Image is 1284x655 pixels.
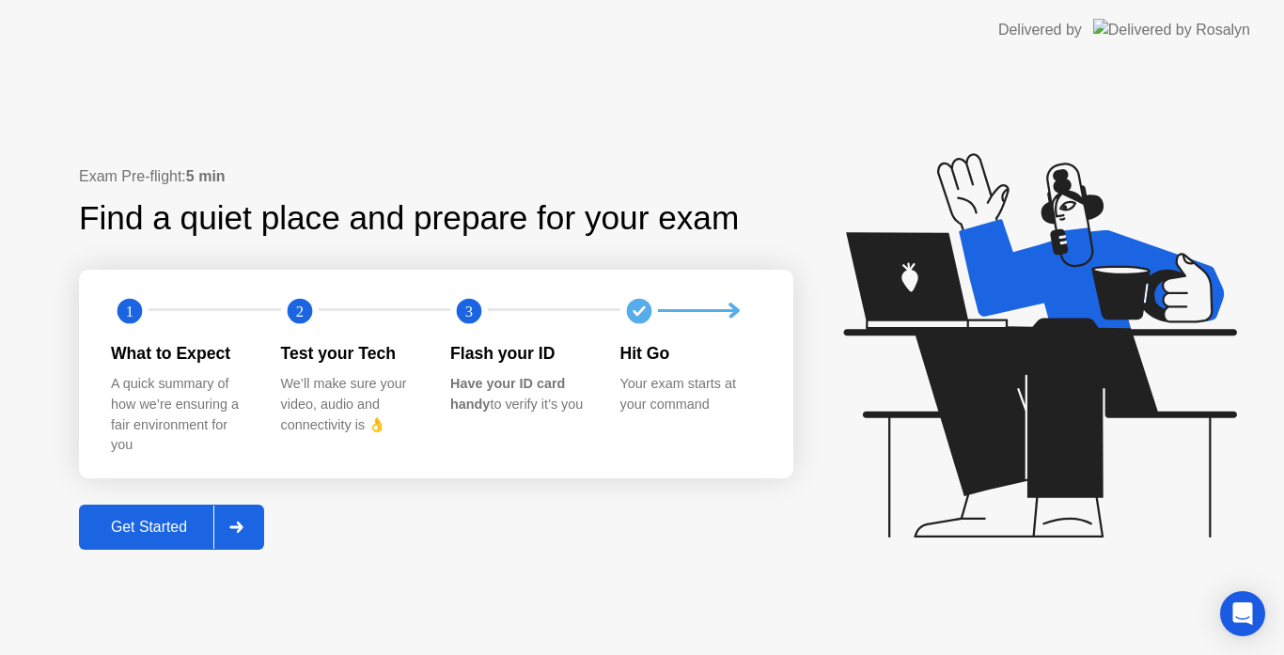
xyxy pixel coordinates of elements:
div: Your exam starts at your command [620,374,760,414]
b: 5 min [186,168,226,184]
div: We’ll make sure your video, audio and connectivity is 👌 [281,374,421,435]
div: Test your Tech [281,341,421,366]
div: What to Expect [111,341,251,366]
div: Hit Go [620,341,760,366]
b: Have your ID card handy [450,376,565,412]
text: 2 [295,303,303,320]
img: Delivered by Rosalyn [1093,19,1250,40]
div: to verify it’s you [450,374,590,414]
div: Delivered by [998,19,1082,41]
div: Get Started [85,519,213,536]
text: 3 [465,303,473,320]
div: A quick summary of how we’re ensuring a fair environment for you [111,374,251,455]
div: Flash your ID [450,341,590,366]
div: Exam Pre-flight: [79,165,793,188]
button: Get Started [79,505,264,550]
div: Find a quiet place and prepare for your exam [79,194,742,243]
text: 1 [126,303,133,320]
div: Open Intercom Messenger [1220,591,1265,636]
